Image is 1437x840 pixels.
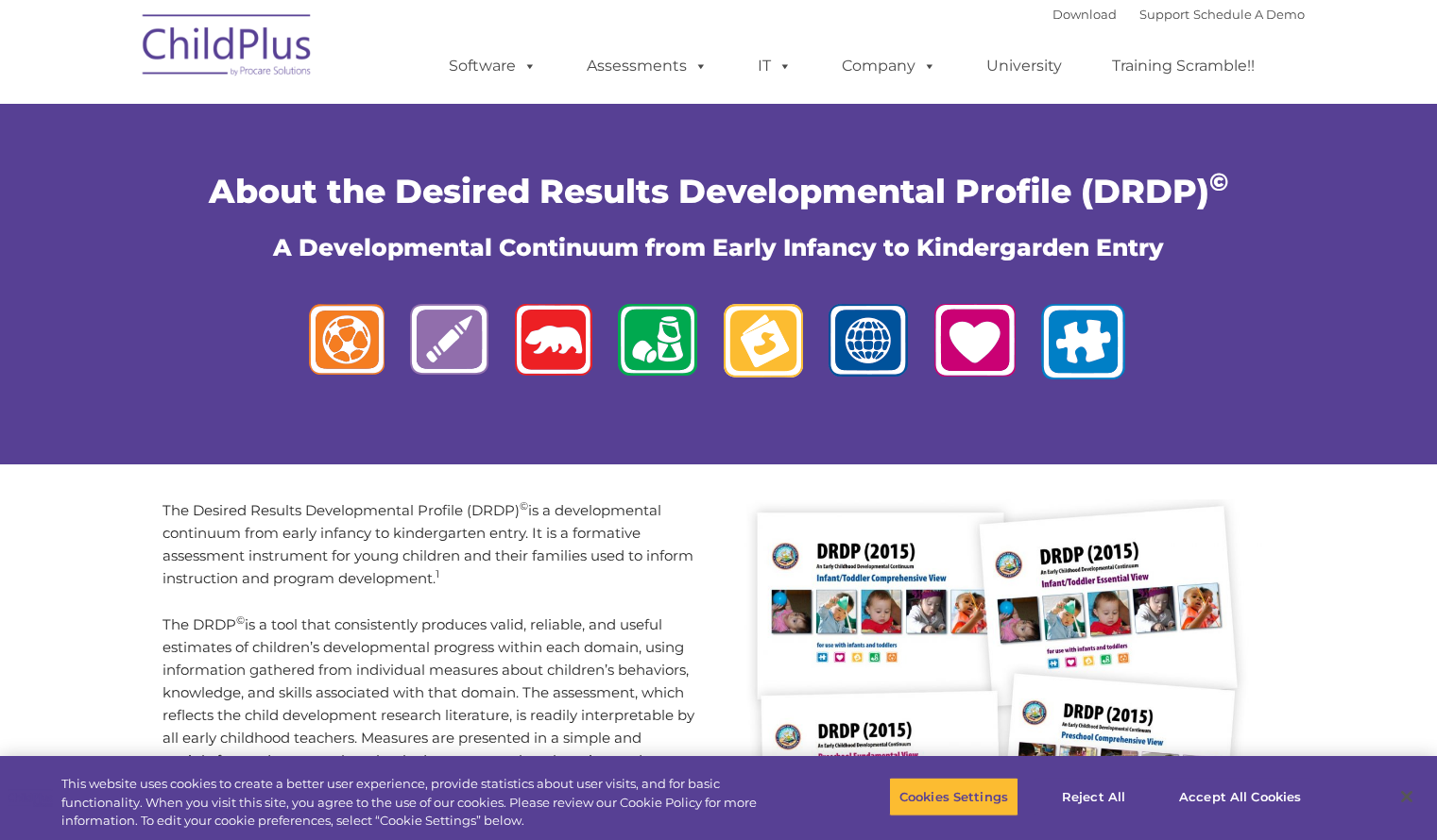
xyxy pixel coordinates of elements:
[1169,777,1311,816] button: Accept All Cookies
[1052,7,1117,22] a: Download
[823,47,955,85] a: Company
[61,775,791,831] div: This website uses cookies to create a better user experience, provide statistics about user visit...
[163,499,705,590] p: The Desired Results Developmental Profile (DRDP) is a developmental continuum from early infancy ...
[1052,7,1305,22] font: |
[739,47,811,85] a: IT
[209,171,1228,211] span: About the Desired Results Developmental Profile (DRDP)
[520,499,528,512] sup: ©
[1209,167,1228,197] sup: ©
[1035,777,1153,816] button: Reject All
[568,47,727,85] a: Assessments
[273,233,1164,261] span: A Developmental Continuum from Early Infancy to Kindergarden Entry
[1386,776,1428,817] button: Close
[133,1,322,95] img: ChildPlus by Procare Solutions
[294,293,1144,398] img: logos
[1093,47,1274,85] a: Training Scramble!!
[889,777,1018,816] button: Cookies Settings
[967,47,1081,85] a: University
[436,567,439,580] sup: 1
[163,613,705,817] p: The DRDP is a tool that consistently produces valid, reliable, and useful estimates of children’s...
[1193,7,1305,22] a: Schedule A Demo
[430,47,556,85] a: Software
[236,613,245,627] sup: ©
[1139,7,1189,22] a: Support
